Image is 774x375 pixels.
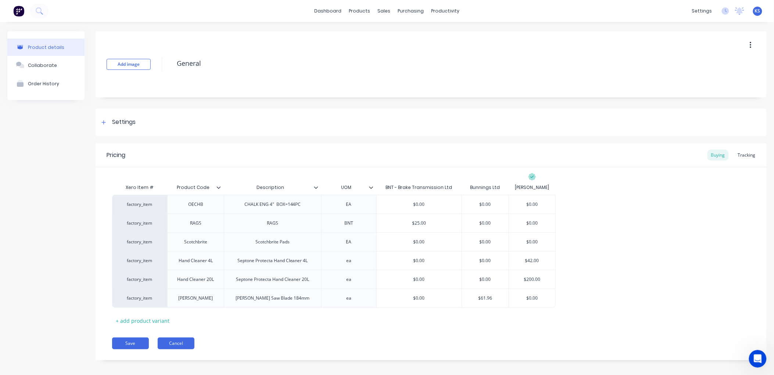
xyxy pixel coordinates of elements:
div: Pricing [107,151,125,160]
div: Settings [112,118,136,127]
iframe: Intercom live chat [749,350,767,368]
div: [PERSON_NAME] [173,293,219,303]
div: settings [688,6,716,17]
div: factory_item [119,201,160,208]
div: EA [330,237,367,247]
div: RAGS [178,218,214,228]
div: $0.00 [377,289,462,307]
div: Buying [707,150,729,161]
div: $0.00 [462,251,509,270]
div: factory_item [119,220,160,226]
div: factory_itemOECHBCHALK ENG 4" BOX=144PCEA$0.00$0.00$0.00 [112,195,556,214]
div: Hand Cleaner 20L [172,275,220,284]
div: $42.00 [509,251,555,270]
div: $25.00 [377,214,462,232]
div: Septone Protecta Hand Cleaner 20L [230,275,315,284]
div: Product Code [167,178,219,197]
div: Xero Item # [112,180,167,195]
div: Bunnings Ltd [470,184,500,191]
button: Order History [7,74,85,93]
div: Collaborate [28,63,57,68]
div: $0.00 [462,233,509,251]
div: Description [224,178,317,197]
div: factory_itemRAGSRAGSBNT$25.00$0.00$0.00 [112,214,556,232]
div: purchasing [394,6,428,17]
button: Save [112,337,149,349]
div: $0.00 [462,214,509,232]
div: factory_item [119,239,160,245]
div: factory_itemHand Cleaner 20LSeptone Protecta Hand Cleaner 20Lea$0.00$0.00$200.00 [112,270,556,289]
div: Scotchbrite Pads [250,237,295,247]
div: BNT - Brake Transmission Ltd [386,184,452,191]
button: Cancel [158,337,194,349]
div: Tracking [734,150,759,161]
div: $61.96 [462,289,509,307]
button: Add image [107,59,151,70]
div: OECHB [178,200,214,209]
div: [PERSON_NAME] [515,184,549,191]
div: factory_item [119,276,160,283]
div: Product details [28,44,64,50]
div: factory_item [119,295,160,301]
div: BNT [330,218,367,228]
div: productivity [428,6,463,17]
div: $0.00 [509,233,555,251]
div: ea [330,293,367,303]
div: CHALK ENG 4" BOX=144PC [239,200,307,209]
div: $0.00 [377,195,462,214]
div: Description [224,180,321,195]
textarea: General [173,55,692,72]
div: $0.00 [509,214,555,232]
div: Product Code [167,180,224,195]
span: KS [755,8,760,14]
div: $0.00 [377,233,462,251]
div: Scotchbrite [178,237,214,247]
div: products [345,6,374,17]
a: dashboard [311,6,345,17]
div: [PERSON_NAME] Saw Blade 184mm [230,293,315,303]
div: Septone Protecta Hand Cleaner 4L [232,256,314,265]
button: Product details [7,39,85,56]
button: Collaborate [7,56,85,74]
div: Order History [28,81,59,86]
div: $0.00 [377,270,462,289]
div: $200.00 [509,270,555,289]
div: sales [374,6,394,17]
div: $0.00 [377,251,462,270]
div: RAGS [254,218,291,228]
div: $0.00 [462,270,509,289]
div: factory_itemHand Cleaner 4LSeptone Protecta Hand Cleaner 4Lea$0.00$0.00$42.00 [112,251,556,270]
div: + add product variant [112,315,173,326]
div: ea [330,275,367,284]
div: $0.00 [509,195,555,214]
div: factory_item [119,257,160,264]
div: factory_itemScotchbriteScotchbrite PadsEA$0.00$0.00$0.00 [112,232,556,251]
div: $0.00 [462,195,509,214]
div: ea [330,256,367,265]
div: $0.00 [509,289,555,307]
div: UOM [321,178,372,197]
div: EA [330,200,367,209]
div: UOM [321,180,376,195]
img: Factory [13,6,24,17]
div: Hand Cleaner 4L [173,256,219,265]
div: factory_item[PERSON_NAME][PERSON_NAME] Saw Blade 184mmea$0.00$61.96$0.00 [112,289,556,308]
